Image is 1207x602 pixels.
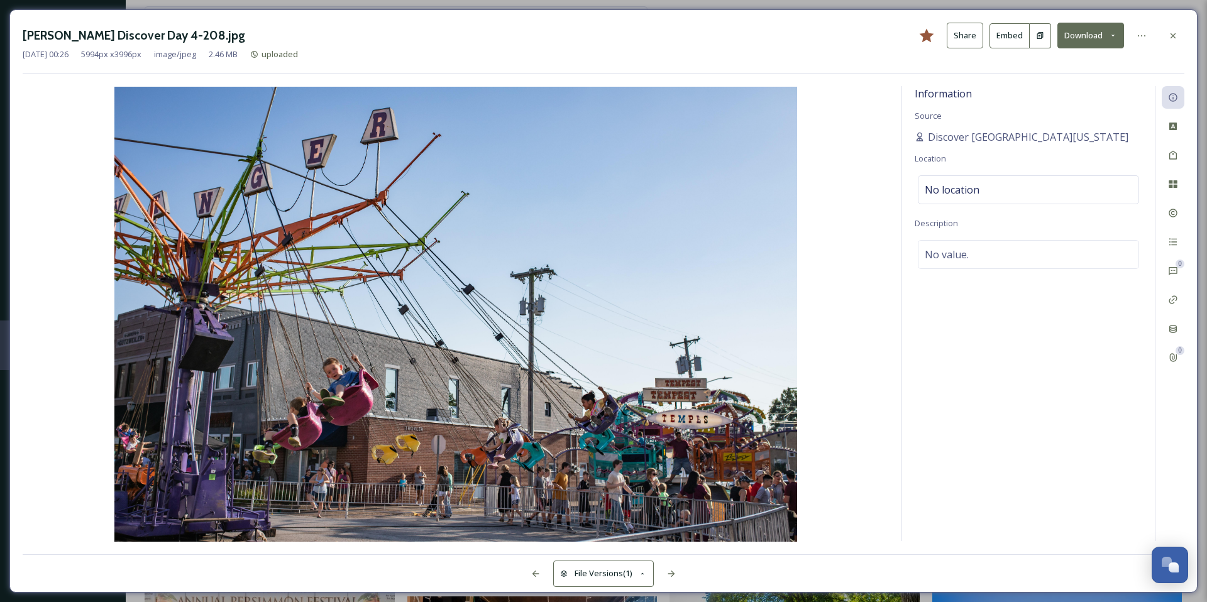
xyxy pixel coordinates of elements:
[925,247,969,262] span: No value.
[1152,547,1188,583] button: Open Chat
[553,561,654,586] button: File Versions(1)
[989,23,1030,48] button: Embed
[23,26,245,45] h3: [PERSON_NAME] Discover Day 4-208.jpg
[81,48,141,60] span: 5994 px x 3996 px
[154,48,196,60] span: image/jpeg
[209,48,238,60] span: 2.46 MB
[23,48,69,60] span: [DATE] 00:26
[915,153,946,164] span: Location
[1057,23,1124,48] button: Download
[915,87,972,101] span: Information
[928,129,1128,145] span: Discover [GEOGRAPHIC_DATA][US_STATE]
[1176,346,1184,355] div: 0
[947,23,983,48] button: Share
[925,182,979,197] span: No location
[1176,260,1184,268] div: 0
[262,48,298,60] span: uploaded
[915,217,958,229] span: Description
[23,87,889,542] img: 1c2Dm6Xkffhn_7cOCcH2JXfZr5rK9llG-.jpg
[915,110,942,121] span: Source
